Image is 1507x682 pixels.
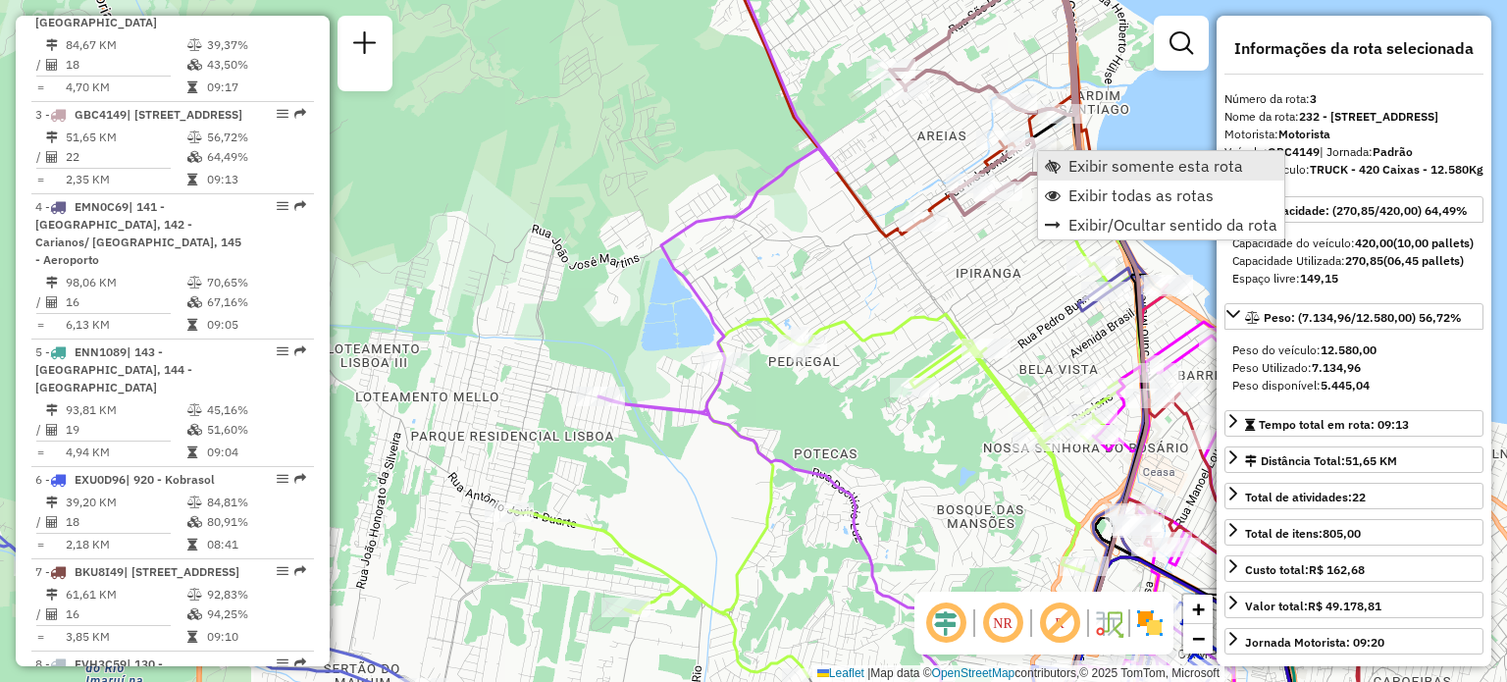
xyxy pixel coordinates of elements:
[46,59,58,71] i: Total de Atividades
[1355,236,1393,250] strong: 420,00
[206,400,305,420] td: 45,16%
[979,600,1026,647] span: Ocultar NR
[1312,360,1361,375] strong: 7.134,96
[1232,235,1476,252] div: Capacidade do veículo:
[1224,628,1483,655] a: Jornada Motorista: 09:20
[206,78,305,97] td: 09:17
[1224,303,1483,330] a: Peso: (7.134,96/12.580,00) 56,72%
[187,131,202,143] i: % de utilização do peso
[1245,525,1361,543] div: Total de itens:
[1224,446,1483,473] a: Distância Total:51,65 KM
[1268,144,1320,159] strong: GBC4149
[1345,253,1383,268] strong: 270,85
[1352,490,1366,504] strong: 22
[1278,127,1330,141] strong: Motorista
[126,472,215,487] span: | 920 - Kobrasol
[35,107,242,122] span: 3 -
[187,174,197,185] i: Tempo total em rota
[187,516,202,528] i: % de utilização da cubagem
[206,273,305,292] td: 70,65%
[35,344,192,394] span: | 143 - [GEOGRAPHIC_DATA], 144 - [GEOGRAPHIC_DATA]
[1308,665,1355,680] strong: 50,01 hL
[206,627,305,647] td: 09:10
[75,472,126,487] span: EXU0D96
[1183,595,1213,624] a: Zoom in
[35,199,241,267] span: 4 -
[65,585,186,604] td: 61,61 KM
[206,420,305,440] td: 51,60%
[206,443,305,462] td: 09:04
[65,535,186,554] td: 2,18 KM
[206,35,305,55] td: 39,37%
[206,604,305,624] td: 94,25%
[187,608,202,620] i: % de utilização da cubagem
[1300,271,1338,286] strong: 149,15
[206,315,305,335] td: 09:05
[187,424,202,436] i: % de utilização da cubagem
[294,657,306,669] em: Rota exportada
[35,199,241,267] span: | 141 - [GEOGRAPHIC_DATA], 142 - Carianos/ [GEOGRAPHIC_DATA], 145 - Aeroporto
[65,35,186,55] td: 84,67 KM
[812,665,1224,682] div: Map data © contributors,© 2025 TomTom, Microsoft
[75,107,127,122] span: GBC4149
[75,656,127,671] span: FVH3C59
[1162,24,1201,63] a: Exibir filtros
[206,128,305,147] td: 56,72%
[187,319,197,331] i: Tempo total em rota
[65,78,186,97] td: 4,70 KM
[345,24,385,68] a: Nova sessão e pesquisa
[1308,599,1381,613] strong: R$ 49.178,81
[206,292,305,312] td: 67,16%
[124,564,239,579] span: | [STREET_ADDRESS]
[187,589,202,601] i: % de utilização do peso
[187,539,197,551] i: Tempo total em rota
[294,565,306,577] em: Rota exportada
[277,565,288,577] em: Opções
[1224,592,1483,618] a: Valor total:R$ 49.178,81
[187,631,197,643] i: Tempo total em rota
[1373,144,1413,159] strong: Padrão
[1224,227,1483,295] div: Capacidade: (270,85/420,00) 64,49%
[1224,196,1483,223] a: Capacidade: (270,85/420,00) 64,49%
[1245,490,1366,504] span: Total de atividades:
[187,277,202,289] i: % de utilização do peso
[46,277,58,289] i: Distância Total
[187,81,197,93] i: Tempo total em rota
[1310,91,1317,106] strong: 3
[1183,624,1213,654] a: Zoom out
[65,55,186,75] td: 18
[187,446,197,458] i: Tempo total em rota
[35,420,45,440] td: /
[1038,210,1284,239] li: Exibir/Ocultar sentido da rota
[35,78,45,97] td: =
[35,627,45,647] td: =
[206,535,305,554] td: 08:41
[1224,519,1483,546] a: Total de itens:805,00
[1134,607,1166,639] img: Exibir/Ocultar setores
[1393,236,1474,250] strong: (10,00 pallets)
[294,200,306,212] em: Rota exportada
[294,108,306,120] em: Rota exportada
[35,170,45,189] td: =
[1038,181,1284,210] li: Exibir todas as rotas
[922,600,969,647] span: Ocultar deslocamento
[1232,377,1476,394] div: Peso disponível:
[867,666,870,680] span: |
[46,296,58,308] i: Total de Atividades
[1383,253,1464,268] strong: (06,45 pallets)
[277,657,288,669] em: Opções
[1232,342,1377,357] span: Peso do veículo:
[206,585,305,604] td: 92,83%
[1309,562,1365,577] strong: R$ 162,68
[187,39,202,51] i: % de utilização do peso
[65,170,186,189] td: 2,35 KM
[1264,310,1462,325] span: Peso: (7.134,96/12.580,00) 56,72%
[75,344,127,359] span: ENN1089
[46,608,58,620] i: Total de Atividades
[187,59,202,71] i: % de utilização da cubagem
[65,315,186,335] td: 6,13 KM
[294,473,306,485] em: Rota exportada
[187,404,202,416] i: % de utilização do peso
[1224,39,1483,58] h4: Informações da rota selecionada
[65,128,186,147] td: 51,65 KM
